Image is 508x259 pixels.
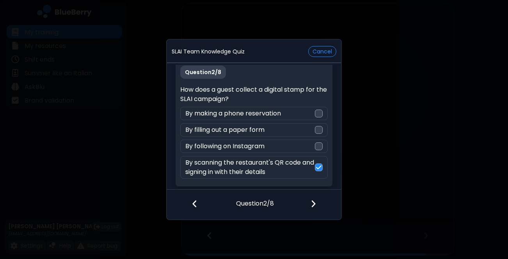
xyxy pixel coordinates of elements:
[180,85,327,104] p: How does a guest collect a digital stamp for the SLAI campaign?
[185,125,265,135] p: By filling out a paper form
[185,142,265,151] p: By following on Instagram
[316,164,321,170] img: check
[185,158,314,177] p: By scanning the restaurant's QR code and signing in with their details
[236,190,274,208] p: Question 2 / 8
[172,48,245,55] p: SLAI Team Knowledge Quiz
[311,199,316,208] img: file icon
[308,46,336,57] button: Cancel
[185,109,281,118] p: By making a phone reservation
[192,199,197,208] img: file icon
[180,66,226,79] p: Question 2 / 8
